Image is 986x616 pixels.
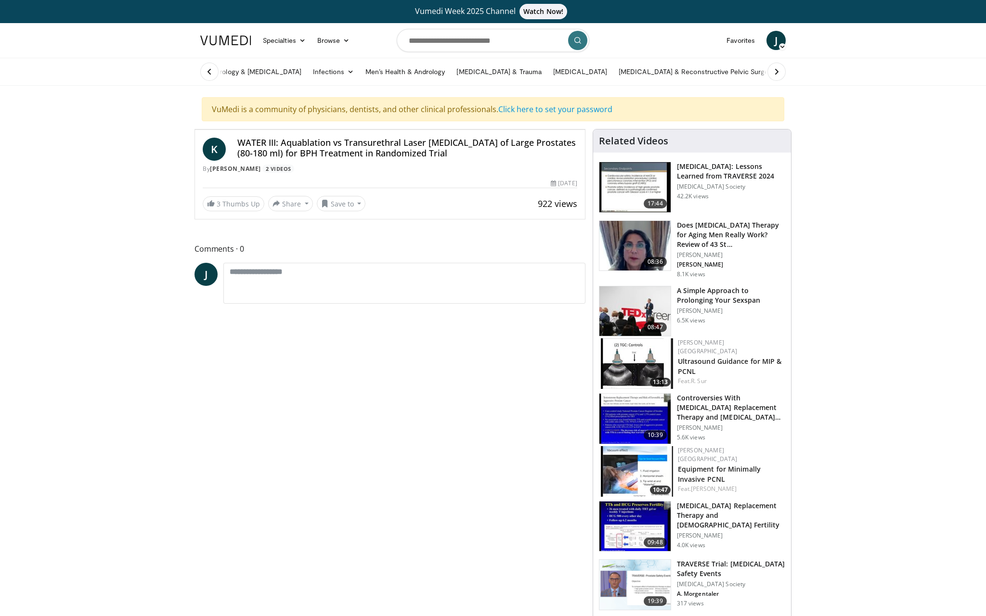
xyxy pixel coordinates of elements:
[677,393,785,422] h3: Controversies With [MEDICAL_DATA] Replacement Therapy and [MEDICAL_DATA] Can…
[677,424,785,432] p: [PERSON_NAME]
[268,196,313,211] button: Share
[644,430,667,440] span: 10:39
[678,464,761,484] a: Equipment for Minimally Invasive PCNL
[677,590,785,598] p: A. Morgentaler
[677,559,785,578] h3: TRAVERSE Trial: [MEDICAL_DATA] Safety Events
[677,600,704,607] p: 317 views
[262,165,294,173] a: 2 Videos
[677,162,785,181] h3: [MEDICAL_DATA]: Lessons Learned from TRAVERSE 2024
[691,377,707,385] a: R. Sur
[203,165,577,173] div: By
[599,501,785,552] a: 09:48 [MEDICAL_DATA] Replacement Therapy and [DEMOGRAPHIC_DATA] Fertility [PERSON_NAME] 4.0K views
[678,485,783,493] div: Feat.
[599,393,785,444] a: 10:39 Controversies With [MEDICAL_DATA] Replacement Therapy and [MEDICAL_DATA] Can… [PERSON_NAME]...
[677,270,705,278] p: 8.1K views
[677,501,785,530] h3: [MEDICAL_DATA] Replacement Therapy and [DEMOGRAPHIC_DATA] Fertility
[601,446,673,497] a: 10:47
[677,307,785,315] p: [PERSON_NAME]
[307,62,360,81] a: Infections
[613,62,780,81] a: [MEDICAL_DATA] & Reconstructive Pelvic Surgery
[644,596,667,606] span: 19:39
[195,263,218,286] a: J
[677,317,705,324] p: 6.5K views
[599,394,671,444] img: 418933e4-fe1c-4c2e-be56-3ce3ec8efa3b.150x105_q85_crop-smart_upscale.jpg
[601,338,673,389] img: ae74b246-eda0-4548-a041-8444a00e0b2d.150x105_q85_crop-smart_upscale.jpg
[599,559,785,610] a: 19:39 TRAVERSE Trial: [MEDICAL_DATA] Safety Events [MEDICAL_DATA] Society A. Morgentaler 317 views
[195,243,585,255] span: Comments 0
[397,29,589,52] input: Search topics, interventions
[677,541,705,549] p: 4.0K views
[195,62,307,81] a: Endourology & [MEDICAL_DATA]
[599,286,671,336] img: c4bd4661-e278-4c34-863c-57c104f39734.150x105_q85_crop-smart_upscale.jpg
[691,485,737,493] a: [PERSON_NAME]
[599,162,785,213] a: 17:44 [MEDICAL_DATA]: Lessons Learned from TRAVERSE 2024 [MEDICAL_DATA] Society 42.2K views
[599,560,671,610] img: 9812f22f-d817-4923-ae6c-a42f6b8f1c21.png.150x105_q85_crop-smart_upscale.png
[311,31,356,50] a: Browse
[217,199,221,208] span: 3
[677,532,785,539] p: [PERSON_NAME]
[599,162,671,212] img: 1317c62a-2f0d-4360-bee0-b1bff80fed3c.150x105_q85_crop-smart_upscale.jpg
[644,257,667,267] span: 08:36
[257,31,311,50] a: Specialties
[677,220,785,249] h3: Does [MEDICAL_DATA] Therapy for Aging Men Really Work? Review of 43 St…
[644,199,667,208] span: 17:44
[538,198,577,209] span: 922 views
[200,36,251,45] img: VuMedi Logo
[601,338,673,389] a: 13:13
[678,338,738,355] a: [PERSON_NAME] [GEOGRAPHIC_DATA]
[237,138,577,158] h4: WATER III: Aquablation vs Transurethral Laser [MEDICAL_DATA] of Large Prostates (80-180 ml) for B...
[677,251,785,259] p: [PERSON_NAME]
[317,196,366,211] button: Save to
[644,538,667,547] span: 09:48
[599,501,671,552] img: 58e29ddd-d015-4cd9-bf96-f28e303b730c.150x105_q85_crop-smart_upscale.jpg
[677,261,785,269] p: [PERSON_NAME]
[360,62,451,81] a: Men’s Health & Andrology
[202,97,784,121] div: VuMedi is a community of physicians, dentists, and other clinical professionals.
[601,446,673,497] img: 57193a21-700a-4103-8163-b4069ca57589.150x105_q85_crop-smart_upscale.jpg
[202,4,784,19] a: Vumedi Week 2025 ChannelWatch Now!
[210,165,261,173] a: [PERSON_NAME]
[451,62,547,81] a: [MEDICAL_DATA] & Trauma
[677,183,785,191] p: [MEDICAL_DATA] Society
[547,62,613,81] a: [MEDICAL_DATA]
[519,4,567,19] span: Watch Now!
[678,357,782,376] a: Ultrasound Guidance for MIP & PCNL
[650,486,671,494] span: 10:47
[203,196,264,211] a: 3 Thumbs Up
[599,286,785,337] a: 08:47 A Simple Approach to Prolonging Your Sexspan [PERSON_NAME] 6.5K views
[203,138,226,161] a: K
[678,446,738,463] a: [PERSON_NAME] [GEOGRAPHIC_DATA]
[498,104,612,115] a: Click here to set your password
[677,286,785,305] h3: A Simple Approach to Prolonging Your Sexspan
[766,31,786,50] a: J
[599,135,668,147] h4: Related Videos
[599,221,671,271] img: 4d4bce34-7cbb-4531-8d0c-5308a71d9d6c.150x105_q85_crop-smart_upscale.jpg
[678,377,783,385] div: Feat.
[599,220,785,278] a: 08:36 Does [MEDICAL_DATA] Therapy for Aging Men Really Work? Review of 43 St… [PERSON_NAME] [PERS...
[644,322,667,332] span: 08:47
[677,192,709,200] p: 42.2K views
[650,378,671,386] span: 13:13
[551,179,577,188] div: [DATE]
[677,580,785,588] p: [MEDICAL_DATA] Society
[721,31,761,50] a: Favorites
[677,434,705,441] p: 5.6K views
